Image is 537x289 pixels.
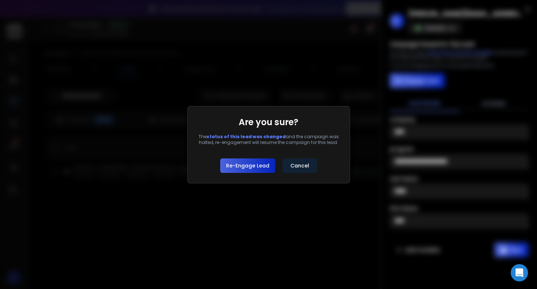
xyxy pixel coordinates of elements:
button: Cancel [282,158,317,173]
div: Open Intercom Messenger [511,264,528,281]
h1: Are you sure? [239,116,298,128]
div: The and the campaign was halted, re-engagement will resume the campaign for this lead. [198,134,340,145]
span: status of this lead was changed [206,133,286,140]
button: Re-Engage Lead [220,158,275,173]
